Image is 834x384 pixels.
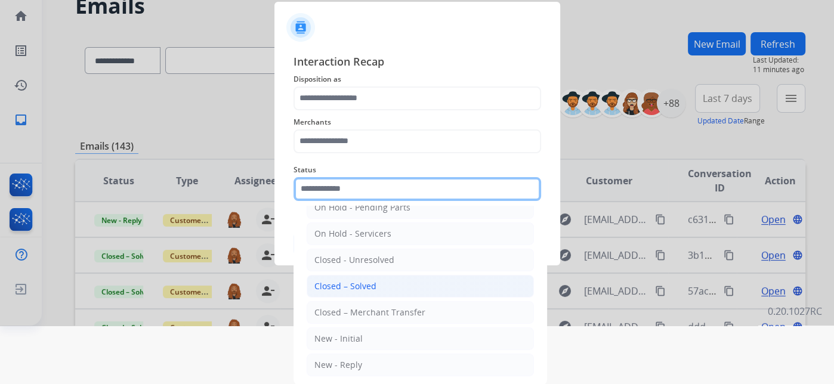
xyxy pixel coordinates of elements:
[314,202,410,213] div: On Hold - Pending Parts
[314,333,363,345] div: New - Initial
[294,163,541,177] span: Status
[294,53,541,72] span: Interaction Recap
[768,304,822,318] p: 0.20.1027RC
[286,13,315,42] img: contactIcon
[314,306,425,318] div: Closed – Merchant Transfer
[314,280,376,292] div: Closed – Solved
[314,228,391,240] div: On Hold - Servicers
[294,115,541,129] span: Merchants
[314,254,394,266] div: Closed - Unresolved
[294,72,541,86] span: Disposition as
[314,359,362,371] div: New - Reply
